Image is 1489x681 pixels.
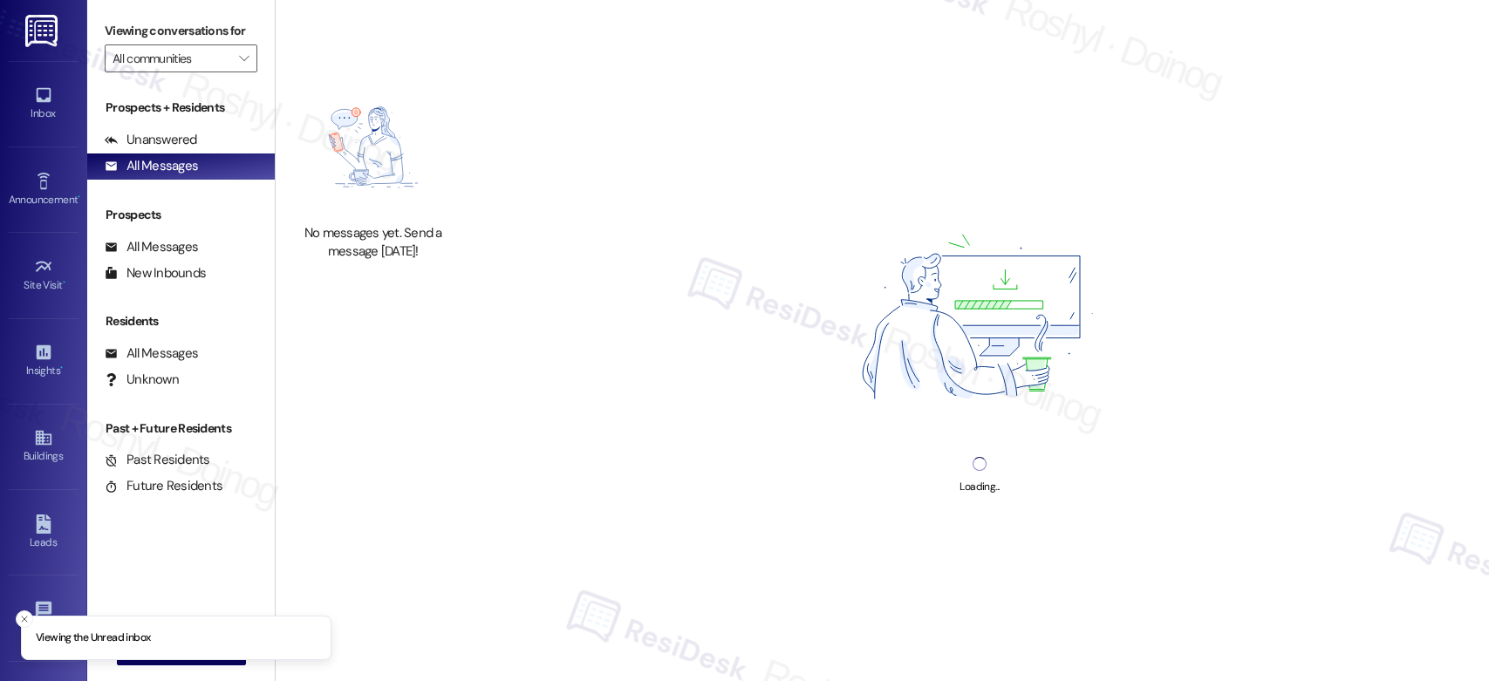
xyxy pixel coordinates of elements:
[105,238,198,256] div: All Messages
[16,610,33,628] button: Close toast
[105,451,210,469] div: Past Residents
[87,99,275,117] div: Prospects + Residents
[105,131,197,149] div: Unanswered
[9,423,79,470] a: Buildings
[105,344,198,363] div: All Messages
[239,51,249,65] i: 
[87,312,275,330] div: Residents
[960,478,999,496] div: Loading...
[9,337,79,385] a: Insights •
[9,509,79,556] a: Leads
[25,15,61,47] img: ResiDesk Logo
[296,224,451,262] div: No messages yet. Send a message [DATE]!
[105,264,206,283] div: New Inbounds
[63,276,65,289] span: •
[87,206,275,224] div: Prospects
[78,191,80,203] span: •
[9,252,79,299] a: Site Visit •
[60,362,63,374] span: •
[9,595,79,642] a: Templates •
[105,157,198,175] div: All Messages
[296,79,451,215] img: empty-state
[9,80,79,127] a: Inbox
[113,44,229,72] input: All communities
[87,419,275,438] div: Past + Future Residents
[105,17,257,44] label: Viewing conversations for
[36,630,150,646] p: Viewing the Unread inbox
[105,477,222,495] div: Future Residents
[105,371,179,389] div: Unknown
